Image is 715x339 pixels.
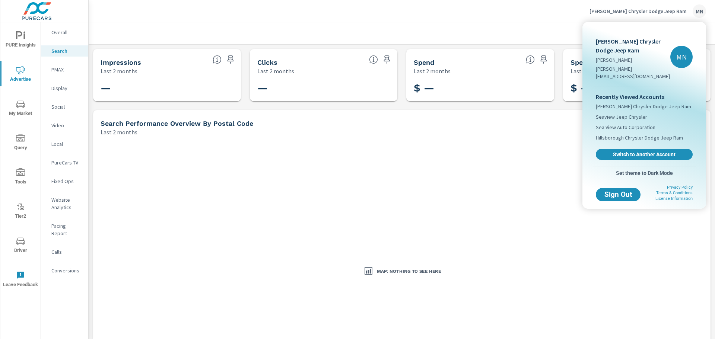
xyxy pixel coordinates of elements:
[596,103,691,110] span: [PERSON_NAME] Chrysler Dodge Jeep Ram
[596,65,670,80] p: [PERSON_NAME][EMAIL_ADDRESS][DOMAIN_NAME]
[596,37,670,55] p: [PERSON_NAME] Chrysler Dodge Jeep Ram
[655,196,693,201] a: License Information
[596,188,641,201] button: Sign Out
[667,185,693,190] a: Privacy Policy
[602,191,635,198] span: Sign Out
[596,124,655,131] span: Sea View Auto Corporation
[596,170,693,176] span: Set theme to Dark Mode
[670,46,693,68] div: MN
[656,191,693,195] a: Terms & Conditions
[596,149,693,160] a: Switch to Another Account
[596,113,647,121] span: Seaview Jeep Chrysler
[600,151,689,158] span: Switch to Another Account
[596,134,683,141] span: Hillsborough Chrysler Dodge Jeep Ram
[596,92,693,101] p: Recently Viewed Accounts
[593,166,696,180] button: Set theme to Dark Mode
[596,56,670,64] p: [PERSON_NAME]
